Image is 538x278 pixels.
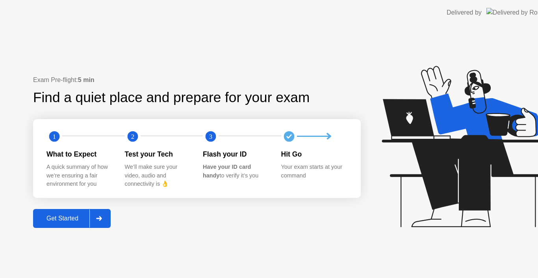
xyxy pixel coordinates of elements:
[203,149,269,159] div: Flash your ID
[203,163,269,180] div: to verify it’s you
[447,8,482,17] div: Delivered by
[125,163,191,188] div: We’ll make sure your video, audio and connectivity is 👌
[203,164,251,179] b: Have your ID card handy
[78,76,95,83] b: 5 min
[46,163,112,188] div: A quick summary of how we’re ensuring a fair environment for you
[33,209,111,228] button: Get Started
[209,132,212,140] text: 3
[33,75,361,85] div: Exam Pre-flight:
[125,149,191,159] div: Test your Tech
[131,132,134,140] text: 2
[35,215,89,222] div: Get Started
[281,149,347,159] div: Hit Go
[33,87,311,108] div: Find a quiet place and prepare for your exam
[53,132,56,140] text: 1
[46,149,112,159] div: What to Expect
[281,163,347,180] div: Your exam starts at your command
